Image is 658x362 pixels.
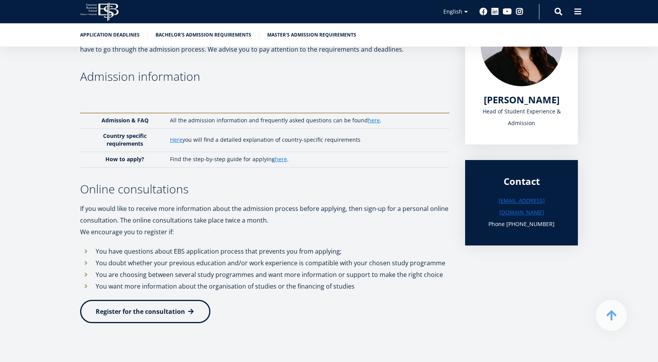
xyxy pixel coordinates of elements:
p: Find the step-by-step guide for applying . [170,155,442,163]
a: Master's admission requirements [267,31,356,39]
p: We encourage you to register if: [80,226,450,238]
td: All the admission information and frequently asked questions can be found . [166,113,450,129]
a: Application deadlines [80,31,140,39]
h3: Online consultations [80,183,450,195]
li: You doubt whether your previous education and/or work experience is compatible with your chosen s... [80,257,450,269]
li: You are choosing between several study programmes and want more information or support to make th... [80,269,450,280]
h3: Phone [PHONE_NUMBER] [481,218,562,230]
td: you will find a detailed explanation of country-specific requirements [166,129,450,152]
div: Contact [481,176,562,187]
a: Linkedin [491,8,499,16]
span: Register for the consultation [96,307,185,316]
strong: How to apply? [105,155,144,163]
strong: Country specific requirements [103,132,147,147]
li: You have questions about EBS application process that prevents you from applying; [80,245,450,257]
li: You want more information about the organisation of studies or the financing of studies [80,280,450,292]
p: If you would like to receive more information about the admission process before applying, then s... [80,203,450,226]
div: Head of Student Experience & Admission [481,106,562,129]
a: here [275,155,287,163]
a: here [368,117,380,124]
span: [PERSON_NAME] [484,93,560,106]
h3: Admission information [80,71,450,82]
a: Register for the consultation [80,300,210,323]
a: Here [170,136,182,144]
a: Instagram [516,8,523,16]
a: Facebook [479,8,487,16]
a: [PERSON_NAME] [484,94,560,106]
a: Youtube [503,8,512,16]
a: Bachelor's admission requirements [156,31,251,39]
a: [EMAIL_ADDRESS][DOMAIN_NAME] [481,195,562,218]
strong: Admission & FAQ [101,117,149,124]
